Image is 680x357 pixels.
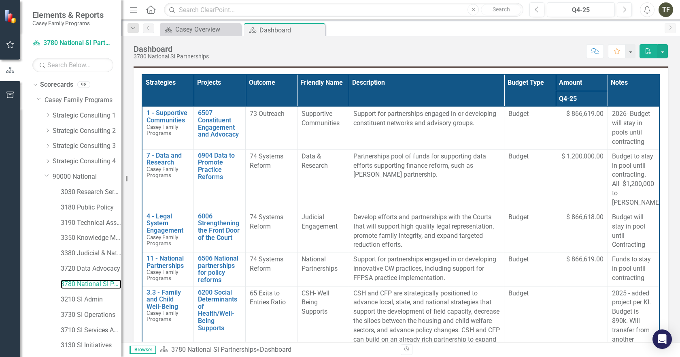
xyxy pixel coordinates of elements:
a: 6200 Social Determinants of Health/Well-Being Supports [198,289,241,332]
a: Strategic Consulting 1 [53,111,121,120]
button: TF [659,2,673,17]
a: 3780 National SI Partnerships [171,346,257,353]
img: ClearPoint Strategy [4,9,19,24]
span: Elements & Reports [32,10,104,20]
a: 1 - Supportive Communities [147,109,189,124]
input: Search ClearPoint... [164,3,523,17]
span: Casey Family Programs [147,124,178,136]
a: 3.3 - Family and Child Well-Being [147,289,189,310]
div: Casey Overview [175,24,239,34]
a: 3380 Judicial & National Engage [61,249,121,258]
a: 6006 Strengthening the Front Door of the Court [198,213,241,241]
small: Casey Family Programs [32,20,104,26]
div: Dashboard [260,346,291,353]
input: Search Below... [32,58,113,72]
p: 2025 - added project per KI. Budget is $90k. Will transfer from another project. [612,289,655,354]
div: Open Intercom Messenger [652,329,672,349]
a: 4 - Legal System Engagement [147,213,189,234]
span: Casey Family Programs [147,234,178,246]
a: 3730 SI Operations [61,310,121,320]
a: 3180 Public Policy [61,203,121,212]
a: Strategic Consulting 3 [53,141,121,151]
span: 65 Exits to Entries Ratio [250,289,286,306]
a: 6904 Data to Promote Practice Reforms [198,152,241,180]
span: Supportive Communities [302,110,340,127]
p: Partnerships pool of funds for supporting data efforts supporting finance reform, such as [PERSON... [353,152,500,180]
a: 3190 Technical Assistance Unit [61,218,121,228]
span: Data & Research [302,152,328,169]
span: 74 Systems Reform [250,213,283,230]
span: Budget [508,213,552,222]
a: 3030 Research Services [61,188,121,197]
span: Search [493,6,510,13]
p: Support for partnerships engaged in or developing innovative CW practices, including support for ... [353,255,500,283]
p: Develop efforts and partnerships with the Courts that will support high quality legal representat... [353,213,500,250]
a: Casey Overview [162,24,239,34]
a: 3130 SI Initiatives [61,341,121,350]
div: Dashboard [259,25,323,35]
a: 11 - National Partnerships [147,255,189,269]
span: Casey Family Programs [147,310,178,322]
span: Budget [508,109,552,119]
button: Q4-25 [547,2,615,17]
p: 2026- Budget will stay in pools until contracting [612,109,655,146]
span: National Partnerships [302,255,338,272]
div: Dashboard [134,45,209,53]
a: 3780 National SI Partnerships [61,280,121,289]
span: $ 1,200,000.00 [561,152,603,161]
a: 3720 Data Advocacy [61,264,121,274]
span: Judicial Engagement [302,213,338,230]
span: $ 866,619.00 [566,109,603,119]
span: CSH- Well Being Supports [302,289,329,316]
div: 3780 National SI Partnerships [134,53,209,60]
a: 7 - Data and Research [147,152,189,166]
a: 3710 SI Services Admin [61,326,121,335]
span: $ 866,618.00 [566,213,603,222]
button: Search [481,4,521,15]
a: 3350 Knowledge Management [61,233,121,243]
span: Casey Family Programs [147,269,178,281]
a: 3210 SI Admin [61,295,121,304]
span: Browser [130,346,156,354]
a: Strategic Consulting 2 [53,126,121,136]
p: Budget to stay in pool until contracting. All $1,200,000 to [PERSON_NAME] [612,152,655,207]
a: Strategic Consulting 4 [53,157,121,166]
a: 6506 National partnerships for policy reforms [198,255,241,283]
span: Budget [508,289,552,298]
a: Casey Family Programs [45,96,121,105]
span: $ 866,619.00 [566,255,603,264]
div: Q4-25 [550,5,612,15]
a: 90000 National [53,172,121,182]
p: Support for partnerships engaged in or developing constituent networks and advisory groups. [353,109,500,128]
span: Budget [508,255,552,264]
span: 73 Outreach [250,110,285,118]
p: Funds to stay in pool until contracting [612,255,655,283]
a: Scorecards [40,80,73,90]
a: 6507 Constituent Engagement and Advocacy [198,109,241,138]
span: 74 Systems Reform [250,255,283,272]
div: 98 [77,81,90,88]
div: » [160,345,395,355]
p: Budget will stay in pool until Contracting [612,213,655,250]
span: 74 Systems Reform [250,152,283,169]
span: Casey Family Programs [147,166,178,178]
a: 3780 National SI Partnerships [32,38,113,48]
span: Budget [508,152,552,161]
